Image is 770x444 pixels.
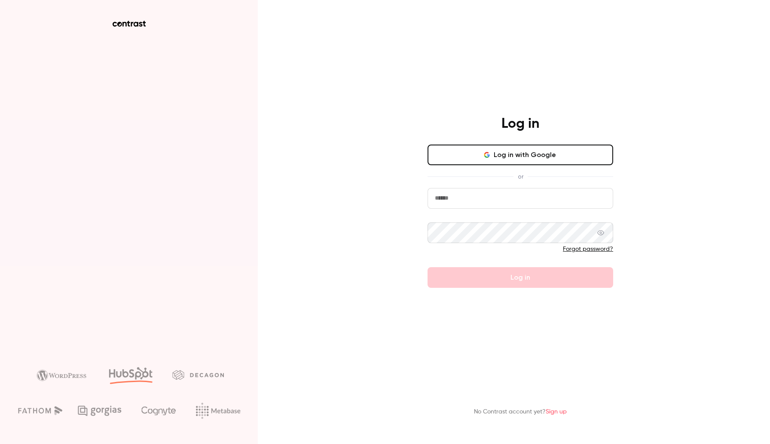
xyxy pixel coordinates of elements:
span: or [513,172,528,181]
h4: Log in [501,115,539,133]
img: decagon [172,370,224,379]
p: No Contrast account yet? [474,407,567,416]
a: Sign up [546,409,567,415]
a: Forgot password? [563,246,613,252]
button: Log in with Google [428,145,613,165]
